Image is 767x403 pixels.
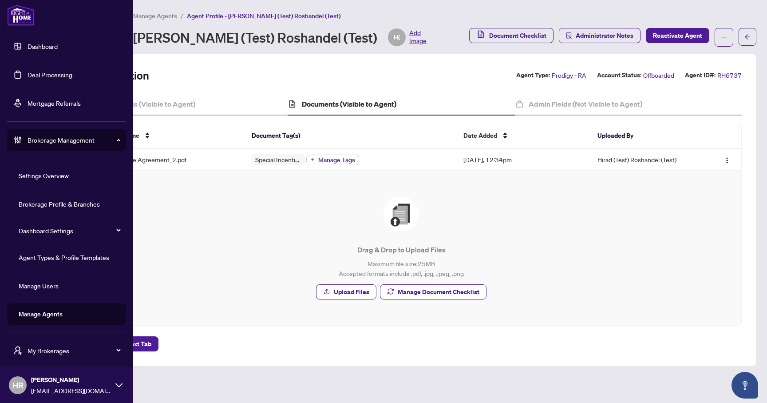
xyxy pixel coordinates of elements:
span: Reactivate Agent [653,28,702,43]
button: Administrator Notes [559,28,640,43]
span: H( [394,32,400,42]
button: Next Tab [119,336,158,351]
button: Logo [720,152,734,167]
td: Hirad (Test) Roshandel (Test) [590,149,696,171]
button: Manage Document Checklist [380,284,486,299]
span: Offboarded [643,70,674,80]
th: Uploaded By [590,123,696,149]
label: Account Status: [597,70,641,80]
th: File Name [103,123,245,149]
button: Upload Files [316,284,376,299]
span: Administrator Notes [576,28,633,43]
a: Dashboard Settings [19,227,73,235]
span: Document Checklist [489,28,546,43]
p: Drag & Drop to Upload Files [79,244,724,255]
a: Agent Types & Profile Templates [19,253,109,261]
span: My Brokerages [28,346,120,355]
a: Manage Agents [19,310,63,318]
span: Upload Files [334,285,369,299]
span: Special Incentives Agreement [252,156,305,163]
span: user-switch [13,346,22,355]
label: Agent Type: [516,70,550,80]
h4: Admin Fields (Not Visible to Agent) [529,99,642,109]
li: / [181,11,183,21]
span: Add Image [409,28,427,46]
span: Prodigy - RA [552,70,586,80]
span: Date Added [463,131,497,140]
h4: Agent Profile Fields (Visible to Agent) [74,99,195,109]
span: solution [566,32,572,39]
label: Agent ID#: [685,70,716,80]
td: [DATE], 12:34pm [456,149,590,171]
div: Agent Profile - [PERSON_NAME] (Test) Roshandel (Test) [46,28,427,46]
a: Mortgage Referrals [28,99,81,107]
span: Manage Document Checklist [398,285,479,299]
span: ellipsis [721,34,727,40]
span: HR [12,379,24,391]
a: Brokerage Profile & Branches [19,200,100,208]
span: Brokerage Management [28,135,120,145]
span: Agent Profile - [PERSON_NAME] (Test) Roshandel (Test) [187,12,340,20]
button: Open asap [731,372,758,399]
span: [EMAIL_ADDRESS][DOMAIN_NAME] [31,386,111,395]
span: RH6737 [717,70,742,80]
button: Document Checklist [469,28,554,43]
img: logo [7,4,35,26]
th: Date Added [456,123,590,149]
a: Manage Users [19,282,59,290]
span: plus [310,157,315,162]
a: Settings Overview [19,172,69,180]
th: Document Tag(s) [245,123,456,149]
img: Logo [724,157,731,164]
span: [PERSON_NAME] [31,375,111,385]
a: Dashboard [28,42,58,50]
span: File UploadDrag & Drop to Upload FilesMaximum file size:25MBAccepted formats include .pdf, .jpg, ... [72,181,731,315]
span: Manage Tags [318,157,355,163]
h4: Documents (Visible to Agent) [302,99,396,109]
span: Next Tab [126,337,151,351]
img: File Upload [383,196,419,232]
span: arrow-left [744,34,751,40]
a: Deal Processing [28,71,72,79]
button: Manage Tags [306,155,359,165]
p: Maximum file size: 25 MB Accepted formats include .pdf, .jpg, .jpeg, .png [79,259,724,278]
span: Incentive Agreement_2.pdf [111,155,186,164]
span: Manage Agents [133,12,177,20]
button: Reactivate Agent [646,28,709,43]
